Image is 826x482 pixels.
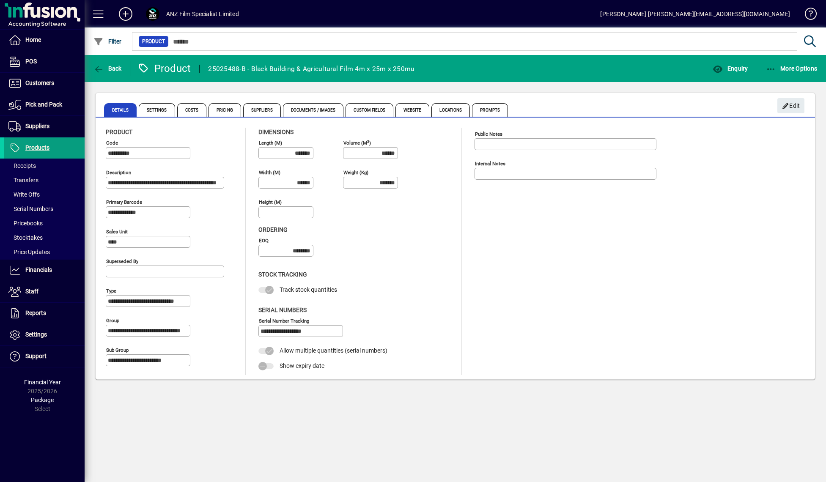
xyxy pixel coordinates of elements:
a: Stocktakes [4,230,85,245]
button: Add [112,6,139,22]
span: POS [25,58,37,65]
span: Custom Fields [346,103,393,117]
mat-label: Superseded by [106,258,138,264]
a: Pick and Pack [4,94,85,115]
span: Track stock quantities [280,286,337,293]
button: Enquiry [711,61,750,76]
mat-label: Description [106,170,131,175]
mat-label: Serial Number tracking [259,318,309,323]
mat-label: Internal Notes [475,161,505,167]
div: ANZ Film Specialist Limited [166,7,239,21]
span: Costs [177,103,207,117]
span: Stock Tracking [258,271,307,278]
a: Settings [4,324,85,345]
a: Price Updates [4,245,85,259]
mat-label: EOQ [259,238,269,244]
app-page-header-button: Back [85,61,131,76]
span: Suppliers [243,103,281,117]
span: Suppliers [25,123,49,129]
a: Reports [4,303,85,324]
mat-label: Height (m) [259,199,282,205]
a: Write Offs [4,187,85,202]
span: Products [25,144,49,151]
mat-label: Group [106,318,119,323]
span: Financials [25,266,52,273]
a: Suppliers [4,116,85,137]
a: Staff [4,281,85,302]
button: Edit [777,98,804,113]
a: Home [4,30,85,51]
span: Serial Numbers [258,307,307,313]
a: Knowledge Base [799,2,815,29]
span: Website [395,103,430,117]
div: [PERSON_NAME] [PERSON_NAME][EMAIL_ADDRESS][DOMAIN_NAME] [600,7,790,21]
span: Edit [782,99,800,113]
mat-label: Weight (Kg) [343,170,368,175]
span: Pick and Pack [25,101,62,108]
button: Back [91,61,124,76]
button: Filter [91,34,124,49]
sup: 3 [367,139,369,143]
span: Pricebooks [8,220,43,227]
div: 25025488-B - Black Building & Agricultural Film 4m x 25m x 250mu [208,62,414,76]
a: Serial Numbers [4,202,85,216]
span: Documents / Images [283,103,344,117]
span: Pricing [209,103,241,117]
mat-label: Length (m) [259,140,282,146]
a: POS [4,51,85,72]
div: Product [137,62,191,75]
span: Filter [93,38,122,45]
button: More Options [764,61,820,76]
a: Transfers [4,173,85,187]
span: Back [93,65,122,72]
mat-label: Primary barcode [106,199,142,205]
mat-label: Volume (m ) [343,140,371,146]
span: Locations [431,103,470,117]
span: Serial Numbers [8,205,53,212]
span: Reports [25,309,46,316]
a: Receipts [4,159,85,173]
mat-label: Sales unit [106,229,128,235]
button: Profile [139,6,166,22]
a: Support [4,346,85,367]
mat-label: Sub group [106,347,129,353]
span: Enquiry [713,65,748,72]
span: Customers [25,79,54,86]
mat-label: Public Notes [475,131,502,137]
a: Financials [4,260,85,281]
span: Product [142,37,165,46]
span: Details [104,103,137,117]
span: Write Offs [8,191,40,198]
span: Transfers [8,177,38,183]
mat-label: Width (m) [259,170,280,175]
span: Dimensions [258,129,294,135]
a: Customers [4,73,85,94]
a: Pricebooks [4,216,85,230]
span: Staff [25,288,38,295]
span: Package [31,397,54,403]
span: Settings [25,331,47,338]
span: More Options [766,65,818,72]
span: Price Updates [8,249,50,255]
span: Prompts [472,103,508,117]
span: Settings [139,103,175,117]
span: Ordering [258,226,288,233]
span: Support [25,353,47,359]
span: Product [106,129,132,135]
span: Show expiry date [280,362,324,369]
span: Financial Year [24,379,61,386]
span: Allow multiple quantities (serial numbers) [280,347,387,354]
mat-label: Type [106,288,116,294]
span: Home [25,36,41,43]
span: Stocktakes [8,234,43,241]
span: Receipts [8,162,36,169]
mat-label: Code [106,140,118,146]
